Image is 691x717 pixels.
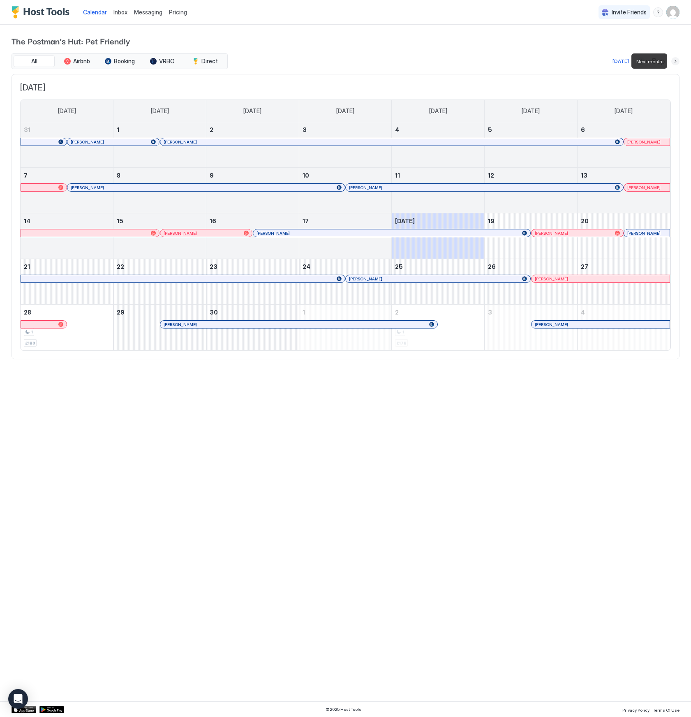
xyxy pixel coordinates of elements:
span: 1 [303,309,305,316]
div: [PERSON_NAME] [71,185,342,190]
span: 3 [488,309,492,316]
button: Booking [99,56,140,67]
span: [PERSON_NAME] [627,231,661,236]
span: 8 [117,172,120,179]
span: [DATE] [522,107,540,115]
td: September 13, 2025 [577,168,670,213]
div: [PERSON_NAME] [535,276,666,282]
span: All [31,58,37,65]
a: App Store [12,706,36,713]
td: September 17, 2025 [299,213,392,259]
span: 4 [395,126,399,133]
a: September 20, 2025 [578,213,670,229]
a: September 24, 2025 [299,259,392,274]
td: September 12, 2025 [485,168,578,213]
div: [PERSON_NAME] [349,276,527,282]
span: [PERSON_NAME] [535,231,568,236]
td: September 11, 2025 [392,168,485,213]
span: 5 [488,126,492,133]
span: 24 [303,263,310,270]
span: [DATE] [395,217,415,224]
span: Calendar [83,9,107,16]
a: Google Play Store [39,706,64,713]
span: Airbnb [73,58,90,65]
a: September 4, 2025 [392,122,484,137]
a: Calendar [83,8,107,16]
span: 20 [581,217,589,224]
td: October 4, 2025 [577,305,670,350]
div: [PERSON_NAME] [164,231,249,236]
td: October 3, 2025 [485,305,578,350]
div: [PERSON_NAME] [535,231,620,236]
a: Sunday [50,100,84,122]
span: 28 [24,309,31,316]
td: September 29, 2025 [113,305,206,350]
a: September 23, 2025 [206,259,299,274]
a: September 21, 2025 [21,259,113,274]
td: September 25, 2025 [392,259,485,305]
td: September 5, 2025 [485,122,578,168]
a: September 25, 2025 [392,259,484,274]
td: September 30, 2025 [206,305,299,350]
span: [DATE] [58,107,76,115]
td: September 3, 2025 [299,122,392,168]
div: [PERSON_NAME] [627,185,666,190]
a: September 10, 2025 [299,168,392,183]
a: August 31, 2025 [21,122,113,137]
span: 19 [488,217,495,224]
span: 1 [31,329,33,335]
span: 16 [210,217,216,224]
a: September 27, 2025 [578,259,670,274]
a: September 13, 2025 [578,168,670,183]
a: September 8, 2025 [113,168,206,183]
a: September 26, 2025 [485,259,577,274]
a: October 2, 2025 [392,305,484,320]
button: VRBO [142,56,183,67]
span: 21 [24,263,30,270]
a: Inbox [113,8,127,16]
a: October 1, 2025 [299,305,392,320]
a: September 16, 2025 [206,213,299,229]
a: Messaging [134,8,162,16]
span: [DATE] [336,107,354,115]
span: VRBO [159,58,175,65]
a: September 9, 2025 [206,168,299,183]
span: [DATE] [429,107,447,115]
td: September 16, 2025 [206,213,299,259]
a: September 7, 2025 [21,168,113,183]
span: 12 [488,172,494,179]
td: September 27, 2025 [577,259,670,305]
span: [PERSON_NAME] [535,276,568,282]
a: October 4, 2025 [578,305,670,320]
td: October 2, 2025 [392,305,485,350]
div: [PERSON_NAME] [535,322,666,327]
div: [DATE] [612,58,629,65]
span: [PERSON_NAME] [71,139,104,145]
span: 7 [24,172,28,179]
td: September 8, 2025 [113,168,206,213]
div: [PERSON_NAME] [627,231,666,236]
span: [DATE] [20,83,671,93]
div: User profile [666,6,679,19]
span: [DATE] [243,107,261,115]
td: September 18, 2025 [392,213,485,259]
span: The Postman's Hut: Pet Friendly [12,35,679,47]
span: [PERSON_NAME] [164,139,197,145]
div: [PERSON_NAME] [349,185,620,190]
td: September 24, 2025 [299,259,392,305]
td: August 31, 2025 [21,122,113,168]
td: September 14, 2025 [21,213,113,259]
div: [PERSON_NAME] [257,231,527,236]
a: September 6, 2025 [578,122,670,137]
a: September 1, 2025 [113,122,206,137]
span: 6 [581,126,585,133]
span: 15 [117,217,123,224]
a: September 19, 2025 [485,213,577,229]
div: Host Tools Logo [12,6,73,19]
a: September 15, 2025 [113,213,206,229]
div: [PERSON_NAME] [164,322,434,327]
span: 25 [395,263,403,270]
span: 22 [117,263,124,270]
span: [PERSON_NAME] [349,185,382,190]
